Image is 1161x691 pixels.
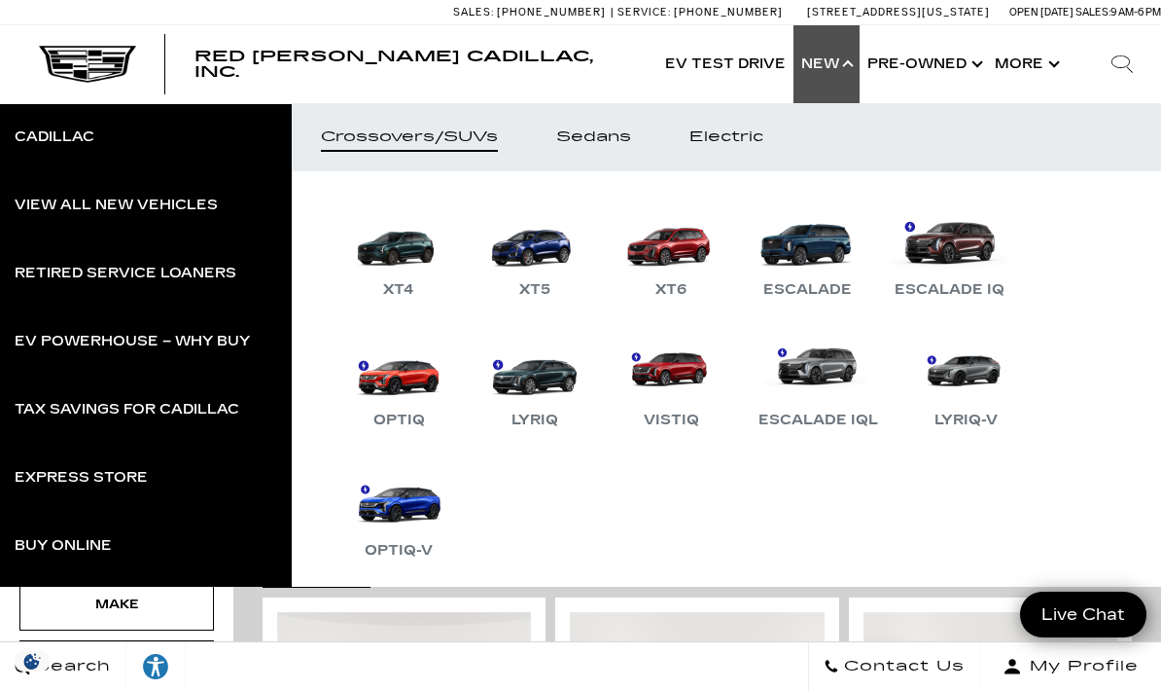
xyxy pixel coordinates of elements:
span: Open [DATE] [1009,6,1073,18]
a: XT5 [476,200,593,302]
div: LYRIQ-V [925,409,1007,432]
button: More [987,25,1064,103]
div: OPTIQ [364,409,435,432]
span: My Profile [1022,653,1139,680]
span: 9 AM-6 PM [1110,6,1161,18]
span: Service: [617,6,671,18]
span: Sales: [1075,6,1110,18]
a: Explore your accessibility options [126,642,186,691]
span: Search [30,653,111,680]
div: XT5 [510,278,560,302]
img: Cadillac Dark Logo with Cadillac White Text [39,46,136,83]
div: Escalade IQ [885,278,1014,302]
a: Escalade [749,200,865,302]
div: Tax Savings for Cadillac [15,403,239,417]
button: Open user profile menu [980,642,1161,691]
a: XT4 [340,200,457,302]
a: Electric [660,103,792,171]
section: Click to Open Cookie Consent Modal [10,651,54,672]
a: [STREET_ADDRESS][US_STATE] [807,6,990,18]
div: Cadillac [15,130,94,144]
div: Electric [689,130,763,144]
a: Red [PERSON_NAME] Cadillac, Inc. [194,49,638,80]
a: Live Chat [1020,592,1146,637]
div: Escalade [754,278,862,302]
a: Escalade IQ [885,200,1014,302]
div: Escalade IQL [749,409,888,432]
a: EV Test Drive [657,25,793,103]
div: Express Store [15,471,148,485]
span: [PHONE_NUMBER] [674,6,783,18]
div: XT6 [646,278,696,302]
img: Opt-Out Icon [10,651,54,672]
div: Crossovers/SUVs [321,130,498,144]
div: Retired Service Loaners [15,267,236,280]
div: View All New Vehicles [15,199,218,212]
a: LYRIQ-V [907,331,1024,432]
div: VISTIQ [634,409,709,432]
a: Contact Us [808,642,980,691]
div: EV Powerhouse – Why Buy [15,335,250,348]
a: Pre-Owned [860,25,987,103]
a: OPTIQ [340,331,457,432]
span: [PHONE_NUMBER] [497,6,606,18]
div: Search [1083,25,1161,103]
a: Service: [PHONE_NUMBER] [611,7,788,18]
a: New [793,25,860,103]
div: Explore your accessibility options [126,652,185,681]
a: OPTIQ-V [340,461,457,563]
a: Crossovers/SUVs [292,103,527,171]
a: XT6 [613,200,729,302]
a: Sedans [527,103,660,171]
div: LYRIQ [502,409,568,432]
div: XT4 [373,278,424,302]
a: Escalade IQL [749,331,888,432]
span: Contact Us [839,653,965,680]
a: LYRIQ [476,331,593,432]
div: MakeMake [19,578,214,631]
span: Live Chat [1032,603,1135,626]
a: Sales: [PHONE_NUMBER] [453,7,611,18]
div: Buy Online [15,539,112,553]
a: VISTIQ [613,331,729,432]
span: Red [PERSON_NAME] Cadillac, Inc. [194,47,593,81]
div: Sedans [556,130,631,144]
span: Sales: [453,6,494,18]
div: Make [68,594,165,615]
div: OPTIQ-V [355,539,442,563]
